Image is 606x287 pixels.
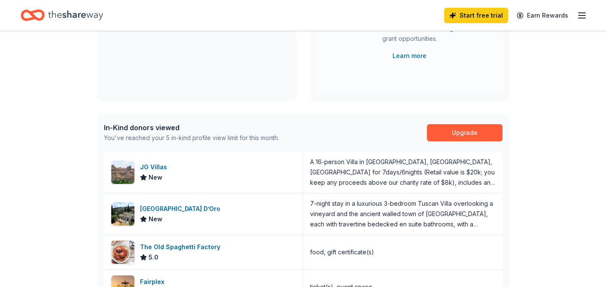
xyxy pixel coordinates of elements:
[149,214,162,224] span: New
[310,157,496,188] div: A 16-person Villa in [GEOGRAPHIC_DATA], [GEOGRAPHIC_DATA], [GEOGRAPHIC_DATA] for 7days/6nights (R...
[310,247,374,257] div: food, gift certificate(s)
[140,162,171,172] div: JG Villas
[310,198,496,229] div: 7-night stay in a luxurious 3-bedroom Tuscan Villa overlooking a vineyard and the ancient walled ...
[104,122,279,133] div: In-Kind donors viewed
[140,204,224,214] div: [GEOGRAPHIC_DATA] D’Oro
[351,23,468,47] div: Discover thousands of mission-aligned grant opportunities.
[111,161,134,184] img: Image for JG Villas
[149,172,162,183] span: New
[111,202,134,226] img: Image for Villa Sogni D’Oro
[140,242,224,252] div: The Old Spaghetti Factory
[512,8,573,23] a: Earn Rewards
[21,5,103,25] a: Home
[140,277,168,287] div: Fairplex
[444,8,508,23] a: Start free trial
[104,133,279,143] div: You've reached your 5 in-kind profile view limit for this month.
[111,241,134,264] img: Image for The Old Spaghetti Factory
[149,252,158,263] span: 5.0
[427,124,502,141] a: Upgrade
[393,51,426,61] a: Learn more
